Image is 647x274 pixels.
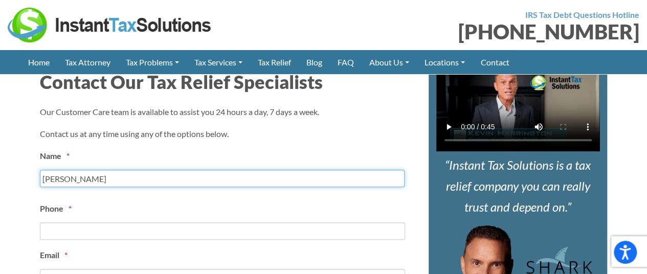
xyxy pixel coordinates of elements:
a: Blog [299,50,330,74]
label: Name [40,151,70,162]
p: Contact us at any time using any of the options below. [40,127,413,141]
a: About Us [362,50,417,74]
a: Tax Services [187,50,250,74]
p: Our Customer Care team is available to assist you 24 hours a day, 7 days a week. [40,105,413,119]
h2: Contact Our Tax Relief Specialists [40,69,413,95]
img: Instant Tax Solutions Logo [8,8,212,42]
label: Email [40,250,68,261]
div: [PHONE_NUMBER] [331,21,640,42]
label: Phone [40,203,72,214]
strong: IRS Tax Debt Questions Hotline [525,10,639,19]
a: Locations [417,50,473,74]
i: Instant Tax Solutions is a tax relief company you can really trust and depend on. [445,157,591,214]
a: Contact [473,50,517,74]
a: Instant Tax Solutions Logo [8,19,212,29]
a: FAQ [330,50,362,74]
a: Tax Attorney [57,50,118,74]
a: Tax Relief [250,50,299,74]
a: Tax Problems [118,50,187,74]
a: Home [20,50,57,74]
